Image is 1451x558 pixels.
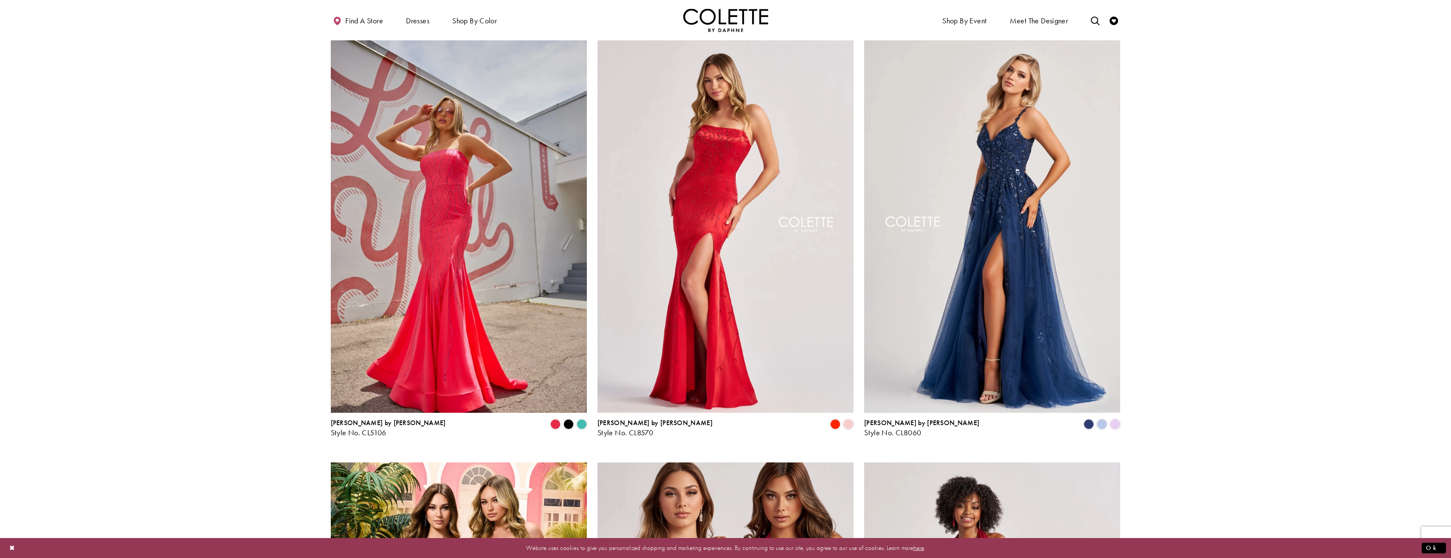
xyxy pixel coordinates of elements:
span: Style No. CL8060 [864,428,921,437]
span: Dresses [404,8,431,32]
span: Style No. CL8570 [597,428,653,437]
i: Scarlet [830,419,840,429]
a: Visit Home Page [683,8,768,32]
a: Visit Colette by Daphne Style No. CL8060 Page [864,40,1120,413]
i: Navy Blue [1084,419,1094,429]
span: Style No. CL5106 [331,428,386,437]
img: Colette by Daphne [683,8,768,32]
span: [PERSON_NAME] by [PERSON_NAME] [331,418,446,427]
i: Black [563,419,574,429]
span: Meet the designer [1010,17,1068,25]
div: Colette by Daphne Style No. CL8570 [597,419,713,437]
a: Check Wishlist [1107,8,1120,32]
span: Shop By Event [942,17,986,25]
a: Visit Colette by Daphne Style No. CL8570 Page [597,40,854,413]
span: Shop By Event [940,8,989,32]
span: Find a store [345,17,383,25]
button: Submit Dialog [1422,543,1446,553]
div: Colette by Daphne Style No. CL8060 [864,419,979,437]
a: here [913,544,924,552]
span: Shop by color [450,8,499,32]
span: Dresses [406,17,429,25]
i: Ice Pink [843,419,854,429]
i: Bluebell [1097,419,1107,429]
a: Find a store [331,8,385,32]
span: Shop by color [452,17,497,25]
i: Strawberry [550,419,561,429]
i: Lilac [1110,419,1120,429]
p: Website uses cookies to give you personalized shopping and marketing experiences. By continuing t... [61,542,1390,554]
span: [PERSON_NAME] by [PERSON_NAME] [597,418,713,427]
i: Turquoise [577,419,587,429]
button: Close Dialog [5,541,20,555]
a: Visit Colette by Daphne Style No. CL5106 Page [331,40,587,413]
div: Colette by Daphne Style No. CL5106 [331,419,446,437]
a: Toggle search [1089,8,1102,32]
span: [PERSON_NAME] by [PERSON_NAME] [864,418,979,427]
a: Meet the designer [1008,8,1071,32]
